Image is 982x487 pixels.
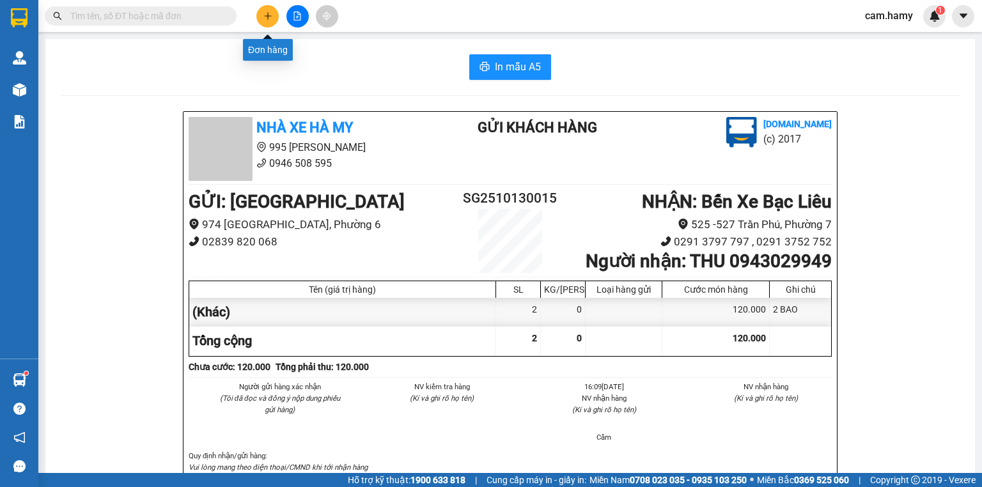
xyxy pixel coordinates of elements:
div: 2 [496,298,541,327]
span: phone [74,47,84,57]
span: | [859,473,861,487]
li: 974 [GEOGRAPHIC_DATA], Phường 6 [189,216,456,233]
b: Chưa cước : 120.000 [189,362,270,372]
span: phone [660,236,671,247]
div: 2 BAO [770,298,831,327]
li: 0946 508 595 [6,44,244,60]
span: phone [256,158,267,168]
b: Tổng phải thu: 120.000 [276,362,369,372]
span: environment [74,31,84,41]
li: 02839 820 068 [189,233,456,251]
li: 995 [PERSON_NAME] [6,28,244,44]
img: logo-vxr [11,8,27,27]
b: Nhà Xe Hà My [256,120,353,135]
i: Vui lòng mang theo điện thoại/CMND khi tới nhận hàng [189,463,368,472]
span: ⚪️ [750,477,754,483]
span: environment [678,219,689,229]
li: NV nhận hàng [701,381,832,392]
div: 0 [541,298,586,327]
div: Cước món hàng [666,284,766,295]
li: 0291 3797 797 , 0291 3752 752 [564,233,832,251]
li: 525 -527 Trần Phú, Phường 7 [564,216,832,233]
span: Cung cấp máy in - giấy in: [487,473,586,487]
span: In mẫu A5 [495,59,541,75]
div: Loại hàng gửi [589,284,659,295]
span: 0 [577,333,582,343]
span: | [475,473,477,487]
li: Cẩm [538,431,670,443]
span: message [13,460,26,472]
img: warehouse-icon [13,373,26,387]
span: 2 [532,333,537,343]
b: GỬI : [GEOGRAPHIC_DATA] [6,80,222,101]
strong: 0369 525 060 [794,475,849,485]
img: logo.jpg [726,117,757,148]
strong: 1900 633 818 [410,475,465,485]
div: KG/[PERSON_NAME] [544,284,582,295]
b: GỬI : [GEOGRAPHIC_DATA] [189,191,405,212]
span: environment [189,219,199,229]
span: phone [189,236,199,247]
b: Nhà Xe Hà My [74,8,170,24]
div: Tên (giá trị hàng) [192,284,492,295]
button: printerIn mẫu A5 [469,54,551,80]
div: 120.000 [662,298,770,327]
img: solution-icon [13,115,26,128]
button: file-add [286,5,309,27]
i: (Kí và ghi rõ họ tên) [572,405,636,414]
span: printer [479,61,490,73]
span: cam.hamy [855,8,923,24]
div: Đơn hàng [243,39,293,61]
h2: SG2510130015 [456,188,564,209]
button: aim [316,5,338,27]
span: Tổng cộng [192,333,252,348]
li: Người gửi hàng xác nhận [214,381,346,392]
sup: 1 [936,6,945,15]
i: (Tôi đã đọc và đồng ý nộp dung phiếu gửi hàng) [220,394,340,414]
div: SL [499,284,537,295]
img: warehouse-icon [13,83,26,97]
span: Miền Nam [589,473,747,487]
li: 995 [PERSON_NAME] [189,139,426,155]
img: warehouse-icon [13,51,26,65]
b: NHẬN : Bến Xe Bạc Liêu [642,191,832,212]
b: Gửi khách hàng [478,120,597,135]
span: file-add [293,12,302,20]
div: (Khác) [189,298,496,327]
li: NV nhận hàng [538,392,670,404]
strong: 0708 023 035 - 0935 103 250 [630,475,747,485]
li: 16:09[DATE] [538,381,670,392]
i: (Kí và ghi rõ họ tên) [734,394,798,403]
li: NV kiểm tra hàng [377,381,508,392]
sup: 1 [24,371,28,375]
i: (Kí và ghi rõ họ tên) [410,394,474,403]
b: [DOMAIN_NAME] [763,119,832,129]
div: Ghi chú [773,284,828,295]
span: copyright [911,475,920,484]
input: Tìm tên, số ĐT hoặc mã đơn [70,9,221,23]
span: Hỗ trợ kỹ thuật: [348,473,465,487]
span: search [53,12,62,20]
b: Người nhận : THU 0943029949 [586,251,832,272]
button: plus [256,5,279,27]
span: question-circle [13,403,26,415]
span: environment [256,142,267,152]
span: 1 [938,6,942,15]
span: plus [263,12,272,20]
li: 0946 508 595 [189,155,426,171]
button: caret-down [952,5,974,27]
img: icon-new-feature [929,10,940,22]
span: 120.000 [733,333,766,343]
span: Miền Bắc [757,473,849,487]
span: caret-down [958,10,969,22]
span: notification [13,431,26,444]
li: (c) 2017 [763,131,832,147]
span: aim [322,12,331,20]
